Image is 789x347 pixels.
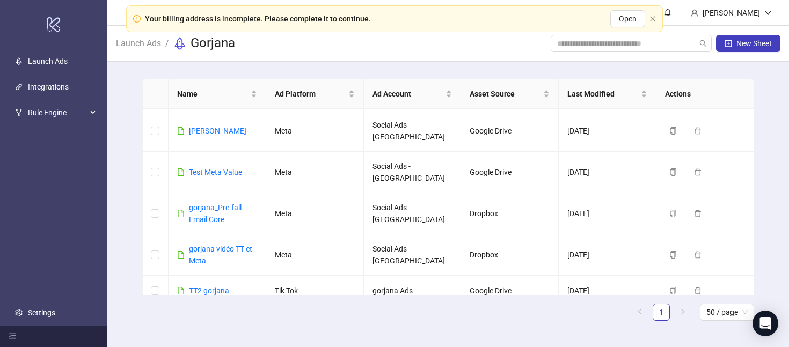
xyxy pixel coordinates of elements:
a: [PERSON_NAME] [189,127,246,135]
a: Test Meta Value [189,168,242,176]
span: plus-square [725,40,732,47]
button: Open [610,10,645,27]
span: Name [177,88,249,100]
th: Last Modified [559,79,656,109]
span: New Sheet [736,39,772,48]
a: TT2 gorjana [189,286,229,295]
a: gorjana vidéo TT et Meta [189,245,252,265]
li: Previous Page [631,304,648,321]
th: Name [169,79,266,109]
span: delete [694,127,702,135]
td: Meta [266,152,364,193]
span: copy [669,210,677,217]
a: gorjana_Pre-fall Email Core [189,203,242,224]
td: Google Drive [461,276,559,306]
td: [DATE] [559,193,656,234]
span: delete [694,168,702,176]
span: rocket [173,37,186,50]
td: Meta [266,193,364,234]
span: file [177,287,185,294]
span: delete [694,251,702,259]
span: Last Modified [567,88,639,100]
td: Dropbox [461,234,559,276]
td: [DATE] [559,152,656,193]
li: 1 [653,304,670,321]
span: 50 / page [706,304,748,320]
td: Social Ads - [GEOGRAPHIC_DATA] [364,234,462,276]
button: close [649,16,656,23]
span: right [680,308,686,315]
span: delete [694,287,702,294]
span: file [177,168,185,176]
td: gorjana Ads [364,276,462,306]
span: close [649,16,656,22]
span: down [764,9,772,17]
span: file [177,251,185,259]
span: Ad Platform [275,88,346,100]
a: 1 [653,304,669,320]
th: Asset Source [461,79,559,109]
a: Launch Ads [114,36,163,48]
button: left [631,304,648,321]
td: Dropbox [461,193,559,234]
span: file [177,210,185,217]
li: / [165,35,169,52]
button: right [674,304,691,321]
span: copy [669,168,677,176]
td: Google Drive [461,110,559,152]
th: Ad Platform [266,79,364,109]
span: left [637,308,643,315]
h3: Gorjana [191,35,235,52]
td: Tik Tok [266,276,364,306]
span: delete [694,210,702,217]
a: Launch Ads [28,57,68,65]
span: copy [669,251,677,259]
th: Ad Account [364,79,462,109]
td: Google Drive [461,152,559,193]
span: search [699,40,707,47]
button: New Sheet [716,35,780,52]
span: fork [15,109,23,116]
span: bell [664,9,671,16]
th: Actions [656,79,754,109]
span: copy [669,287,677,294]
span: user [691,9,698,17]
td: Social Ads - [GEOGRAPHIC_DATA] [364,152,462,193]
div: Page Size [700,304,754,321]
div: [PERSON_NAME] [698,7,764,19]
td: Meta [266,110,364,152]
div: Your billing address is incomplete. Please complete it to continue. [145,13,371,25]
span: copy [669,127,677,135]
td: Social Ads - [GEOGRAPHIC_DATA] [364,193,462,234]
td: Social Ads - [GEOGRAPHIC_DATA] [364,110,462,152]
div: Open Intercom Messenger [753,311,778,336]
span: Ad Account [372,88,444,100]
td: [DATE] [559,276,656,306]
span: Rule Engine [28,102,87,123]
a: Settings [28,308,55,317]
td: Meta [266,234,364,276]
span: menu-fold [9,333,16,340]
td: [DATE] [559,110,656,152]
span: Asset Source [470,88,541,100]
td: [DATE] [559,234,656,276]
span: exclamation-circle [133,15,141,23]
span: Open [619,14,637,23]
li: Next Page [674,304,691,321]
span: file [177,127,185,135]
a: Integrations [28,83,69,91]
